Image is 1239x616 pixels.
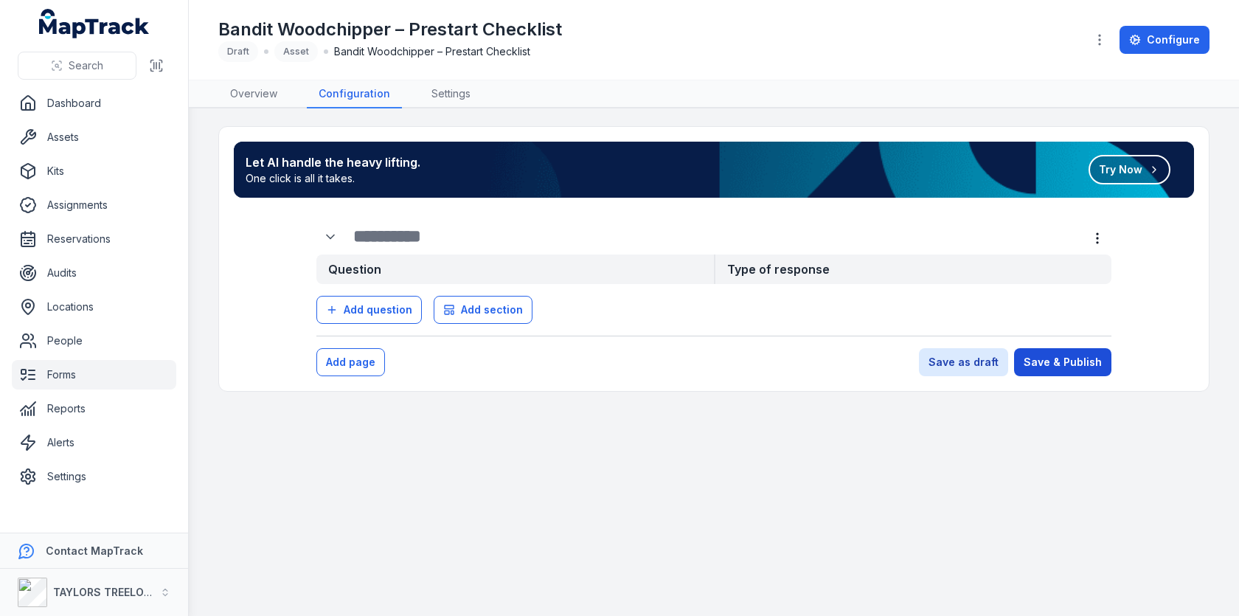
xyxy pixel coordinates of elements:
strong: Type of response [714,255,1111,284]
a: Reports [12,394,176,423]
a: Configuration [307,80,402,108]
button: more-detail [1083,224,1111,252]
button: Save as draft [919,348,1008,376]
span: Add question [344,302,412,317]
a: Settings [420,80,482,108]
button: Add question [316,296,422,324]
a: Settings [12,462,176,491]
a: Kits [12,156,176,186]
div: Asset [274,41,318,62]
a: Configure [1120,26,1209,54]
strong: Let AI handle the heavy lifting. [246,153,420,171]
a: Overview [218,80,289,108]
span: Bandit Woodchipper – Prestart Checklist [334,44,530,59]
button: Search [18,52,136,80]
div: Draft [218,41,258,62]
button: Add section [434,296,532,324]
button: Try Now [1089,155,1170,184]
a: Assets [12,122,176,152]
h1: Bandit Woodchipper – Prestart Checklist [218,18,562,41]
span: One click is all it takes. [246,171,420,186]
strong: Contact MapTrack [46,544,143,557]
div: :rc7:-form-item-label [316,223,347,251]
strong: Question [316,255,714,284]
a: Forms [12,360,176,390]
a: Alerts [12,428,176,457]
a: MapTrack [39,9,150,38]
a: People [12,326,176,356]
span: Search [69,58,103,73]
button: Add page [316,348,385,376]
button: Expand [316,223,344,251]
strong: TAYLORS TREELOPPING [53,586,176,598]
a: Dashboard [12,89,176,118]
a: Audits [12,258,176,288]
a: Reservations [12,224,176,254]
a: Locations [12,292,176,322]
a: Assignments [12,190,176,220]
button: Save & Publish [1014,348,1111,376]
span: Add section [461,302,523,317]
